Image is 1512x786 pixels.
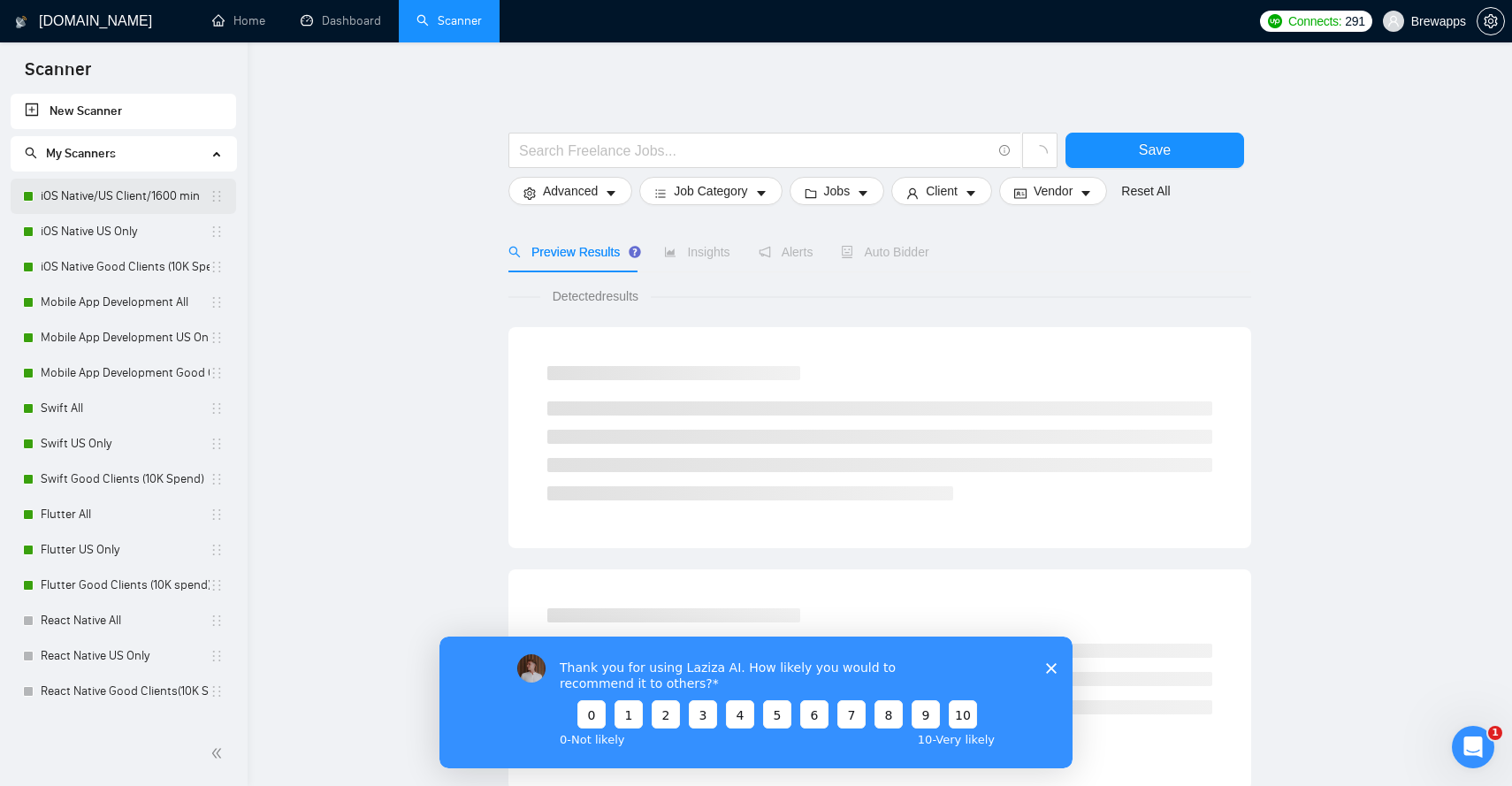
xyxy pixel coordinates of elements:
span: Detected results [540,286,651,306]
span: holder [210,225,224,239]
li: Swift US Only [11,426,236,462]
span: search [508,246,521,258]
a: Flutter All [41,497,210,532]
span: folder [805,187,817,200]
a: iOS Native Good Clients (10K Spend) [41,249,210,285]
span: Alerts [759,245,813,259]
a: searchScanner [416,13,482,28]
li: iOS Native US Only [11,214,236,249]
a: Mobile App Development Good Clients (15K Spend) [41,355,210,391]
span: user [906,187,919,200]
span: 1 [1488,726,1502,740]
span: Jobs [824,181,851,201]
a: Mobile App Development US Only [41,320,210,355]
span: notification [759,246,771,258]
img: logo [15,8,27,36]
span: Connects: [1288,11,1341,31]
span: caret-down [605,187,617,200]
button: idcardVendorcaret-down [999,177,1107,205]
span: user [1387,15,1400,27]
span: Save [1139,139,1171,161]
a: React Native Good Clients(10K Spend) [41,674,210,709]
li: Flutter Good Clients (10K spend) [11,568,236,603]
li: New Scanner [11,94,236,129]
li: iOS Native/US Client/1600 min [11,179,236,214]
a: Flutter Good Clients (10K spend) [41,568,210,603]
span: search [25,147,37,159]
span: caret-down [965,187,977,200]
span: Scanner [11,57,105,94]
span: holder [210,366,224,380]
button: barsJob Categorycaret-down [639,177,782,205]
input: Search Freelance Jobs... [519,140,991,162]
span: idcard [1014,187,1027,200]
span: holder [210,331,224,345]
li: Mobile App Development All [11,285,236,320]
span: holder [210,684,224,698]
iframe: Survey by Vadym from GigRadar.io [439,637,1073,768]
span: holder [210,401,224,416]
span: Preview Results [508,245,636,259]
li: Swift Good Clients (10K Spend) [11,462,236,497]
a: Swift Good Clients (10K Spend) [41,462,210,497]
li: React Native US Only [11,638,236,674]
span: holder [210,649,224,663]
span: Insights [664,245,729,259]
span: Vendor [1034,181,1073,201]
img: upwork-logo.png [1268,14,1282,28]
iframe: Intercom live chat [1452,726,1494,768]
button: userClientcaret-down [891,177,992,205]
span: holder [210,614,224,628]
span: Auto Bidder [841,245,928,259]
span: caret-down [755,187,767,200]
span: holder [210,472,224,486]
button: folderJobscaret-down [790,177,885,205]
a: iOS Native US Only [41,214,210,249]
div: Tooltip anchor [627,244,643,260]
span: caret-down [857,187,869,200]
span: holder [210,295,224,309]
span: bars [654,187,667,200]
span: double-left [210,744,228,762]
span: setting [1478,14,1504,28]
span: holder [210,578,224,592]
a: Swift US Only [41,426,210,462]
button: setting [1477,7,1505,35]
a: homeHome [212,13,265,28]
span: robot [841,246,853,258]
a: Reset All [1121,181,1170,201]
a: setting [1477,14,1505,28]
button: settingAdvancedcaret-down [508,177,632,205]
a: React Native US Only [41,638,210,674]
span: holder [210,543,224,557]
span: My Scanners [46,146,116,161]
span: loading [1032,145,1048,161]
a: iOS Native/US Client/1600 min [41,179,210,214]
span: Job Category [674,181,747,201]
li: Flutter All [11,497,236,532]
span: holder [210,189,224,203]
span: Client [926,181,958,201]
span: holder [210,260,224,274]
span: holder [210,507,224,522]
span: setting [523,187,536,200]
li: Mobile App Development Good Clients (15K Spend) [11,355,236,391]
span: caret-down [1080,187,1092,200]
span: area-chart [664,246,676,258]
span: Advanced [543,181,598,201]
a: React Native All [41,603,210,638]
